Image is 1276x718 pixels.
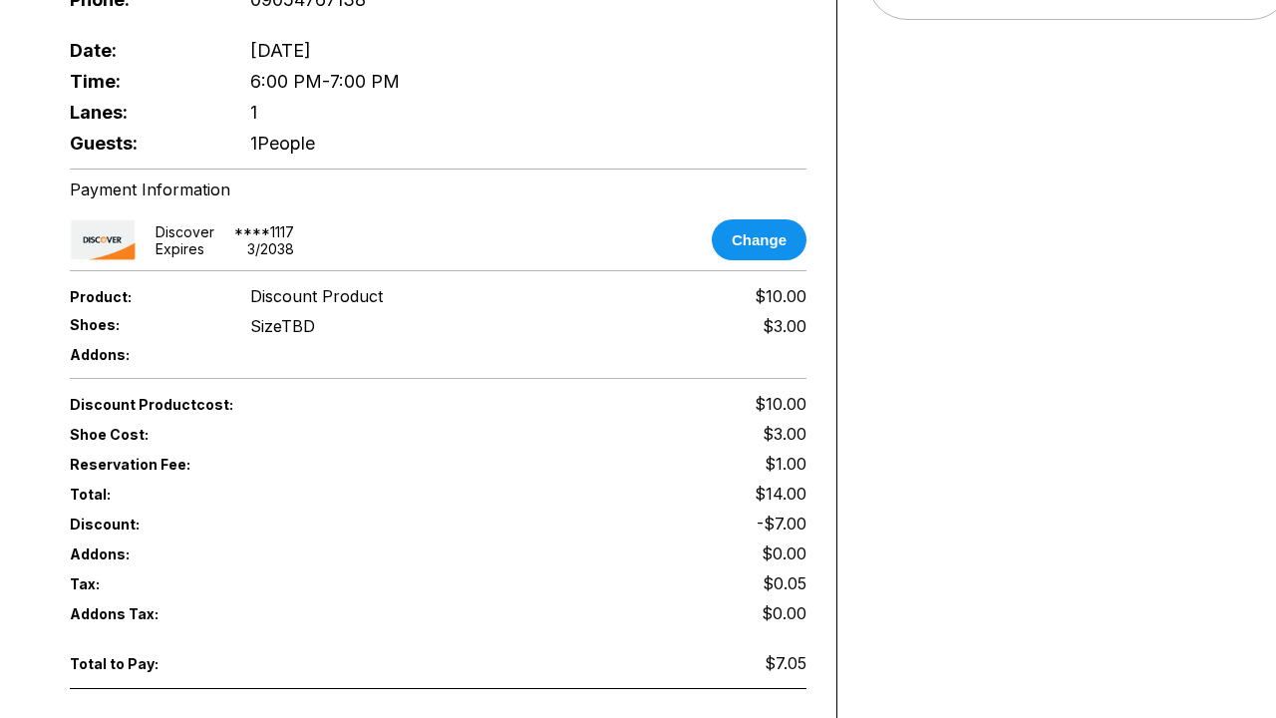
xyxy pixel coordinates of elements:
span: 1 People [250,133,315,154]
span: $0.00 [762,603,806,623]
span: Tax: [70,575,217,592]
img: card [70,219,136,260]
span: Date: [70,40,217,61]
div: Expires [156,240,204,257]
span: 1 [250,102,257,123]
span: Total: [70,486,439,503]
span: Reservation Fee: [70,456,439,473]
div: Payment Information [70,179,806,199]
span: Discount Product cost: [70,396,439,413]
span: -$7.00 [757,514,806,534]
span: Addons Tax: [70,605,217,622]
span: $0.00 [762,543,806,563]
span: $10.00 [755,286,806,306]
div: $3.00 [763,316,806,336]
span: $10.00 [755,394,806,414]
div: Size TBD [250,316,315,336]
span: $0.05 [763,573,806,593]
span: Shoe Cost: [70,426,217,443]
span: $3.00 [763,424,806,444]
span: Addons: [70,545,217,562]
span: Addons: [70,346,217,363]
span: $1.00 [765,454,806,474]
span: Time: [70,71,217,92]
span: $14.00 [755,484,806,504]
span: $7.05 [765,653,806,673]
span: [DATE] [250,40,311,61]
div: discover [156,223,214,240]
span: Lanes: [70,102,217,123]
button: Change [712,219,806,260]
span: Product: [70,288,217,305]
span: Shoes: [70,316,217,333]
div: 3 / 2038 [247,240,294,257]
span: Guests: [70,133,217,154]
span: 6:00 PM - 7:00 PM [250,71,400,92]
span: Total to Pay: [70,655,217,672]
span: Discount: [70,516,439,533]
span: Discount Product [250,286,383,306]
